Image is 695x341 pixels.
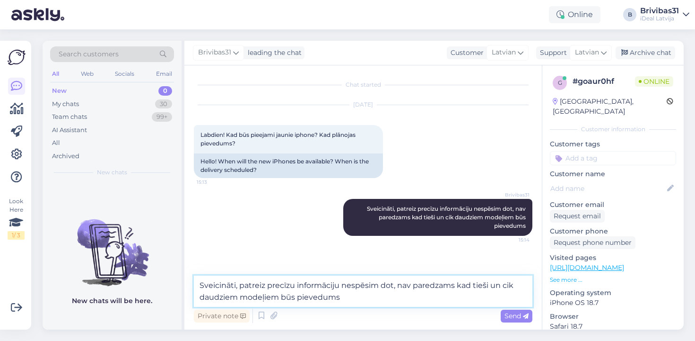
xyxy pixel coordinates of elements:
[550,226,676,236] p: Customer phone
[558,79,562,86] span: g
[113,68,136,80] div: Socials
[52,86,67,96] div: New
[494,191,530,198] span: Brivibas31
[550,125,676,134] div: Customer information
[504,312,529,320] span: Send
[8,48,26,66] img: Askly Logo
[550,288,676,298] p: Operating system
[59,49,119,59] span: Search customers
[8,197,25,240] div: Look Here
[43,202,182,287] img: No chats
[152,112,172,122] div: 99+
[244,48,302,58] div: leading the chat
[52,152,79,161] div: Archived
[197,179,232,186] span: 15:13
[549,6,600,23] div: Online
[154,68,174,80] div: Email
[8,231,25,240] div: 1 / 3
[550,253,676,263] p: Visited pages
[616,46,675,59] div: Archive chat
[155,99,172,109] div: 30
[550,312,676,322] p: Browser
[158,86,172,96] div: 0
[194,310,250,323] div: Private note
[536,48,567,58] div: Support
[553,97,667,117] div: [GEOGRAPHIC_DATA], [GEOGRAPHIC_DATA]
[550,200,676,210] p: Customer email
[550,236,635,249] div: Request phone number
[640,7,689,22] a: Brivibas31iDeal Latvija
[635,76,673,87] span: Online
[575,47,599,58] span: Latvian
[550,298,676,308] p: iPhone OS 18.7
[72,296,152,306] p: New chats will be here.
[550,169,676,179] p: Customer name
[52,138,60,148] div: All
[640,15,679,22] div: iDeal Latvija
[194,153,383,178] div: Hello! When will the new iPhones be available? When is the delivery scheduled?
[550,263,624,272] a: [URL][DOMAIN_NAME]
[550,151,676,165] input: Add a tag
[367,205,527,229] span: Sveicināti, patreiz precīzu informāciju nespēsim dot, nav paredzams kad tieši un cik daudziem mod...
[97,168,127,177] span: New chats
[200,131,357,147] span: Labdien! Kad būs pieejami jaunie iphone? Kad plānojas pievedums?
[623,8,636,21] div: B
[79,68,96,80] div: Web
[550,183,665,194] input: Add name
[550,210,605,223] div: Request email
[550,139,676,149] p: Customer tags
[52,99,79,109] div: My chats
[640,7,679,15] div: Brivibas31
[573,76,635,87] div: # goaur0hf
[198,47,231,58] span: Brivibas31
[194,81,532,89] div: Chat started
[492,47,516,58] span: Latvian
[52,126,87,135] div: AI Assistant
[50,68,61,80] div: All
[550,322,676,332] p: Safari 18.7
[494,236,530,243] span: 15:14
[447,48,484,58] div: Customer
[52,112,87,122] div: Team chats
[550,276,676,284] p: See more ...
[194,100,532,109] div: [DATE]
